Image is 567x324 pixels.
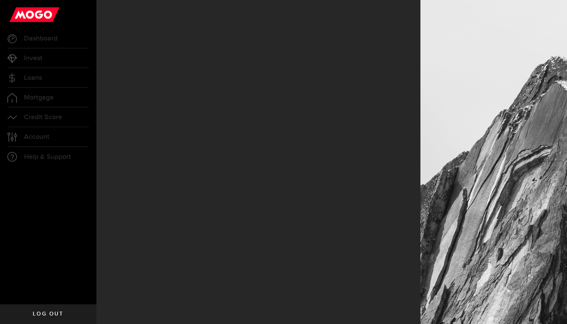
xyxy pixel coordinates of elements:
[24,154,71,160] span: Help & Support
[33,311,63,317] span: Log out
[24,74,42,81] span: Loans
[24,94,54,101] span: Mortgage
[24,55,42,62] span: Invest
[24,133,49,140] span: Account
[24,114,62,121] span: Credit Score
[24,35,57,42] span: Dashboard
